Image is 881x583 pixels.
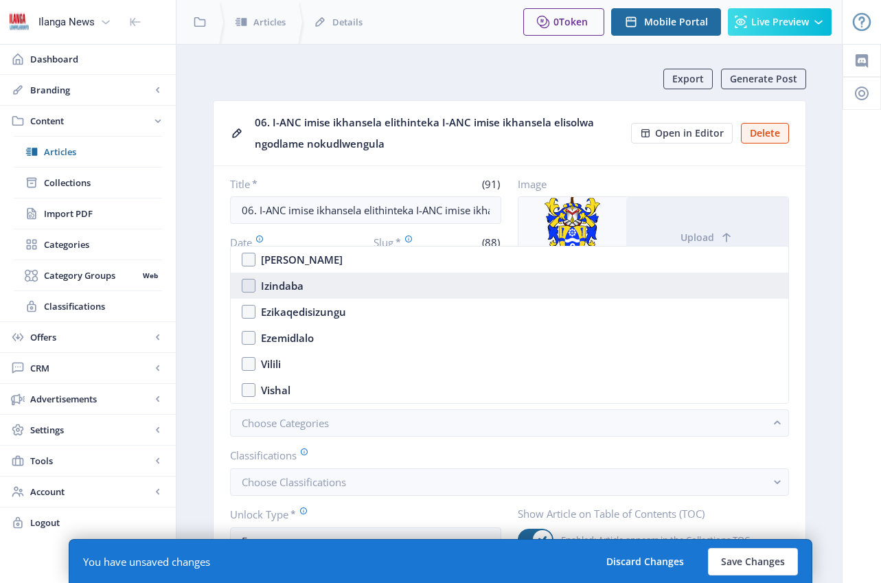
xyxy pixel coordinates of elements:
a: Categories [14,229,162,260]
span: Articles [44,145,162,159]
div: Ezikaqedisizungu [261,304,346,320]
div: 06. I-ANC imise ikhansela elithinteka I-ANC imise ikhansela elisolwa ngodlame nokudlwengula [255,112,623,155]
img: 6e32966d-d278-493e-af78-9af65f0c2223.png [8,11,30,33]
span: Dashboard [30,52,165,66]
a: Classifications [14,291,162,321]
span: Collections [44,176,162,190]
span: Enabled: Article appears in the Collections TOC [553,531,750,548]
span: Content [30,114,151,128]
label: Unlock Type [230,507,490,522]
div: Ilanga News [38,7,95,37]
div: Free [242,533,479,549]
label: Date [230,235,347,250]
span: Classifications [44,299,162,313]
button: Choose Categories [230,409,789,437]
span: Mobile Portal [644,16,708,27]
a: Articles [14,137,162,167]
span: CRM [30,361,151,375]
span: Settings [30,423,151,437]
button: Delete [741,123,789,144]
button: Generate Post [721,69,806,89]
span: Branding [30,83,151,97]
input: Type Article Title ... [230,196,501,224]
button: 0Token [523,8,604,36]
a: Import PDF [14,198,162,229]
span: Tools [30,454,151,468]
div: Vilili [261,356,281,372]
a: Category GroupsWeb [14,260,162,290]
button: Discard Changes [593,548,697,575]
span: Live Preview [751,16,809,27]
label: Image [518,177,778,191]
span: Upload [680,232,714,243]
label: Show Article on Table of Contents (TOC) [518,507,778,521]
span: Articles [253,15,286,29]
button: Export [663,69,713,89]
span: Import PDF [44,207,162,220]
span: Choose Classifications [242,475,346,489]
a: Collections [14,168,162,198]
span: (88) [480,236,501,249]
span: Category Groups [44,268,138,282]
nb-badge: Web [138,268,162,282]
span: Export [672,73,704,84]
button: Free [230,527,501,555]
span: Open in Editor [655,128,724,139]
button: Mobile Portal [611,8,721,36]
div: [PERSON_NAME] [261,251,343,268]
span: Logout [30,516,165,529]
button: Live Preview [728,8,832,36]
div: Vishal [261,382,290,398]
div: Izindaba [261,277,304,294]
span: Details [332,15,363,29]
span: Token [559,15,588,28]
label: Classifications [230,448,778,463]
label: Slug [374,235,432,250]
span: Account [30,485,151,499]
span: Categories [44,238,162,251]
div: You have unsaved changes [83,555,210,569]
span: Generate Post [730,73,797,84]
div: Ezemidlalo [261,330,314,346]
span: Advertisements [30,392,151,406]
button: Upload [626,197,788,278]
button: Open in Editor [631,123,733,144]
label: Title [230,177,361,191]
button: Choose Classifications [230,468,789,496]
button: Save Changes [708,548,798,575]
span: Offers [30,330,151,344]
span: (91) [480,177,501,191]
span: Choose Categories [242,416,329,430]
